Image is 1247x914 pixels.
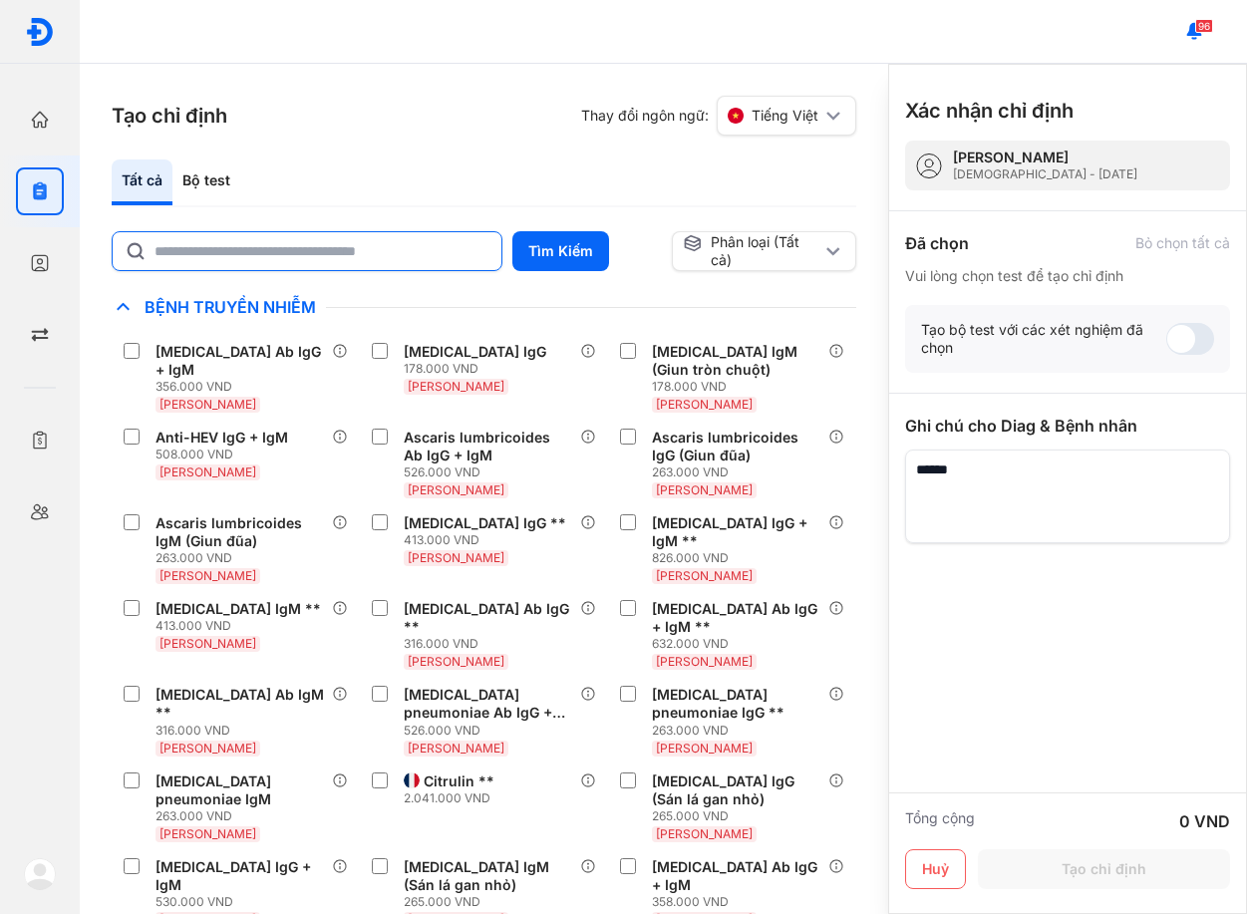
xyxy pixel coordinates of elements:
[159,741,256,756] span: [PERSON_NAME]
[652,550,828,566] div: 826.000 VND
[652,808,828,824] div: 265.000 VND
[905,849,966,889] button: Huỷ
[404,464,580,480] div: 526.000 VND
[156,894,332,910] div: 530.000 VND
[156,772,324,808] div: [MEDICAL_DATA] pneumoniae IgM
[652,514,820,550] div: [MEDICAL_DATA] IgG + IgM **
[905,267,1230,285] div: Vui lòng chọn test để tạo chỉ định
[404,636,580,652] div: 316.000 VND
[424,772,494,790] div: Citrulin **
[404,532,574,548] div: 413.000 VND
[652,772,820,808] div: [MEDICAL_DATA] IgG (Sán lá gan nhỏ)
[159,568,256,583] span: [PERSON_NAME]
[656,826,753,841] span: [PERSON_NAME]
[652,379,828,395] div: 178.000 VND
[1195,19,1213,33] span: 96
[135,297,326,317] span: Bệnh Truyền Nhiễm
[404,514,566,532] div: [MEDICAL_DATA] IgG **
[752,107,818,125] span: Tiếng Việt
[156,514,324,550] div: Ascaris lumbricoides IgM (Giun đũa)
[156,447,296,462] div: 508.000 VND
[112,159,172,205] div: Tất cả
[159,397,256,412] span: [PERSON_NAME]
[905,414,1230,438] div: Ghi chú cho Diag & Bệnh nhân
[156,686,324,722] div: [MEDICAL_DATA] Ab IgM **
[652,723,828,739] div: 263.000 VND
[978,849,1230,889] button: Tạo chỉ định
[683,233,821,269] div: Phân loại (Tất cả)
[652,464,828,480] div: 263.000 VND
[404,600,572,636] div: [MEDICAL_DATA] Ab IgG **
[408,482,504,497] span: [PERSON_NAME]
[953,149,1137,166] div: [PERSON_NAME]
[156,343,324,379] div: [MEDICAL_DATA] Ab IgG + IgM
[159,826,256,841] span: [PERSON_NAME]
[404,790,502,806] div: 2.041.000 VND
[905,231,969,255] div: Đã chọn
[953,166,1137,182] div: [DEMOGRAPHIC_DATA] - [DATE]
[652,686,820,722] div: [MEDICAL_DATA] pneumoniae IgG **
[652,429,820,464] div: Ascaris lumbricoides IgG (Giun đũa)
[656,741,753,756] span: [PERSON_NAME]
[652,858,820,894] div: [MEDICAL_DATA] Ab IgG + IgM
[172,159,240,205] div: Bộ test
[156,600,321,618] div: [MEDICAL_DATA] IgM **
[404,343,546,361] div: [MEDICAL_DATA] IgG
[652,600,820,636] div: [MEDICAL_DATA] Ab IgG + IgM **
[156,550,332,566] div: 263.000 VND
[921,321,1166,357] div: Tạo bộ test với các xét nghiệm đã chọn
[408,379,504,394] span: [PERSON_NAME]
[159,464,256,479] span: [PERSON_NAME]
[404,429,572,464] div: Ascaris lumbricoides Ab IgG + IgM
[656,482,753,497] span: [PERSON_NAME]
[656,397,753,412] span: [PERSON_NAME]
[652,894,828,910] div: 358.000 VND
[652,636,828,652] div: 632.000 VND
[408,654,504,669] span: [PERSON_NAME]
[156,429,288,447] div: Anti-HEV IgG + IgM
[408,741,504,756] span: [PERSON_NAME]
[581,96,856,136] div: Thay đổi ngôn ngữ:
[408,550,504,565] span: [PERSON_NAME]
[404,361,554,377] div: 178.000 VND
[404,894,580,910] div: 265.000 VND
[652,343,820,379] div: [MEDICAL_DATA] IgM (Giun tròn chuột)
[656,568,753,583] span: [PERSON_NAME]
[404,723,580,739] div: 526.000 VND
[905,97,1074,125] h3: Xác nhận chỉ định
[656,654,753,669] span: [PERSON_NAME]
[24,858,56,890] img: logo
[156,858,324,894] div: [MEDICAL_DATA] IgG + IgM
[1179,809,1230,833] div: 0 VND
[404,686,572,722] div: [MEDICAL_DATA] pneumoniae Ab IgG + IgM **
[156,618,329,634] div: 413.000 VND
[156,379,332,395] div: 356.000 VND
[905,809,975,833] div: Tổng cộng
[159,636,256,651] span: [PERSON_NAME]
[512,231,609,271] button: Tìm Kiếm
[404,858,572,894] div: [MEDICAL_DATA] IgM (Sán lá gan nhỏ)
[156,723,332,739] div: 316.000 VND
[112,102,227,130] h3: Tạo chỉ định
[25,17,55,47] img: logo
[156,808,332,824] div: 263.000 VND
[1135,234,1230,252] div: Bỏ chọn tất cả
